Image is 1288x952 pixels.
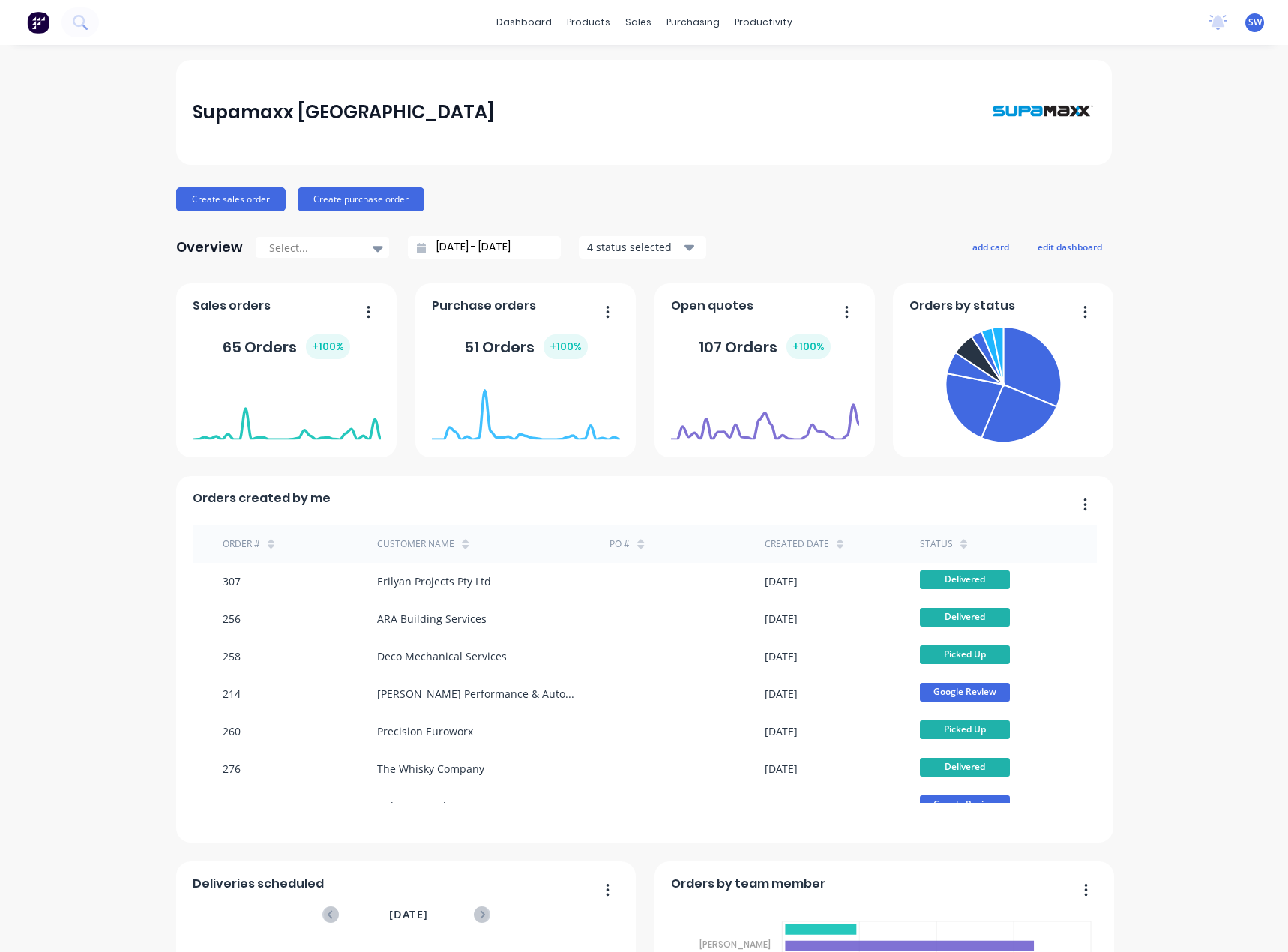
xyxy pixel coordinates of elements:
[389,906,428,923] span: [DATE]
[377,611,487,627] div: ARA Building Services
[990,75,1095,149] img: Supamaxx Australia
[377,723,473,739] div: Precision Euroworx
[909,297,1015,315] span: Orders by status
[618,11,659,34] div: sales
[765,723,798,739] div: [DATE]
[223,686,241,702] div: 214
[765,761,798,777] div: [DATE]
[223,798,241,814] div: 213
[223,573,241,589] div: 307
[377,798,446,814] div: Holcor Pty Ltd
[699,938,771,951] tspan: [PERSON_NAME]
[671,297,753,315] span: Open quotes
[727,11,800,34] div: productivity
[544,334,588,359] div: + 100 %
[176,187,286,211] button: Create sales order
[579,236,706,259] button: 4 status selected
[920,795,1010,814] span: Google Review
[920,570,1010,589] span: Delivered
[765,798,798,814] div: [DATE]
[193,297,271,315] span: Sales orders
[223,723,241,739] div: 260
[223,648,241,664] div: 258
[193,875,324,893] span: Deliveries scheduled
[464,334,588,359] div: 51 Orders
[920,645,1010,664] span: Picked Up
[765,686,798,702] div: [DATE]
[920,608,1010,627] span: Delivered
[765,611,798,627] div: [DATE]
[377,686,580,702] div: [PERSON_NAME] Performance & Automotive
[786,334,831,359] div: + 100 %
[1248,16,1262,29] span: SW
[963,237,1019,256] button: add card
[920,683,1010,702] span: Google Review
[699,334,831,359] div: 107 Orders
[1028,237,1112,256] button: edit dashboard
[27,11,49,34] img: Factory
[659,11,727,34] div: purchasing
[193,489,331,507] span: Orders created by me
[223,761,241,777] div: 276
[176,232,243,262] div: Overview
[559,11,618,34] div: products
[306,334,350,359] div: + 100 %
[587,239,681,255] div: 4 status selected
[920,758,1010,777] span: Delivered
[920,720,1010,739] span: Picked Up
[765,648,798,664] div: [DATE]
[432,297,536,315] span: Purchase orders
[223,611,241,627] div: 256
[298,187,424,211] button: Create purchase order
[765,573,798,589] div: [DATE]
[377,648,507,664] div: Deco Mechanical Services
[671,875,825,893] span: Orders by team member
[377,573,491,589] div: Erilyan Projects Pty Ltd
[765,537,829,551] div: Created date
[223,334,350,359] div: 65 Orders
[377,761,484,777] div: The Whisky Company
[920,537,953,551] div: status
[223,537,260,551] div: Order #
[610,537,630,551] div: PO #
[489,11,559,34] a: dashboard
[377,537,454,551] div: Customer Name
[193,97,495,127] div: Supamaxx [GEOGRAPHIC_DATA]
